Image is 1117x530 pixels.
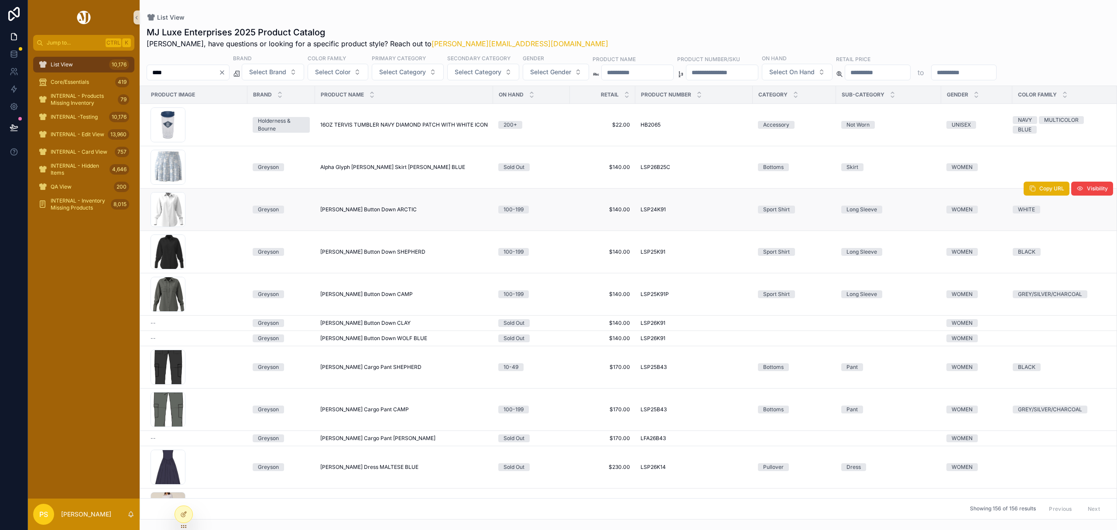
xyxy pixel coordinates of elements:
[498,248,565,256] a: 100-199
[575,320,630,327] a: $140.00
[253,334,310,342] a: Greyson
[51,148,107,155] span: INTERNAL - Card View
[846,363,858,371] div: Pant
[952,434,973,442] div: WOMEN
[320,248,425,255] span: [PERSON_NAME] Button Down SHEPHERD
[946,434,1007,442] a: WOMEN
[106,38,121,47] span: Ctrl
[763,121,789,129] div: Accessory
[952,363,973,371] div: WOMEN
[758,248,831,256] a: Sport Shirt
[523,64,589,80] button: Select Button
[258,363,279,371] div: Greyson
[504,334,524,342] div: Sold Out
[946,463,1007,471] a: WOMEN
[946,248,1007,256] a: WOMEN
[151,335,156,342] span: --
[455,68,501,76] span: Select Category
[258,290,279,298] div: Greyson
[846,248,877,256] div: Long Sleeve
[846,290,877,298] div: Long Sleeve
[504,290,524,298] div: 100-199
[111,199,129,210] div: 8,015
[846,121,870,129] div: Not Worn
[763,290,790,298] div: Sport Shirt
[841,363,936,371] a: Pant
[641,435,666,442] span: LFA26B43
[952,334,973,342] div: WOMEN
[109,59,129,70] div: 10,176
[769,68,815,76] span: Select On Hand
[308,64,368,80] button: Select Button
[1013,363,1109,371] a: BLACK
[51,61,73,68] span: List View
[320,364,421,371] span: [PERSON_NAME] Cargo Pant SHEPHERD
[147,26,608,38] h1: MJ Luxe Enterprises 2025 Product Catalog
[1013,290,1109,298] a: GREY/SILVER/CHARCOAL
[758,406,831,413] a: Bottoms
[372,54,426,62] label: Primary Category
[51,114,98,120] span: INTERNAL -Testing
[575,406,630,413] a: $170.00
[258,463,279,471] div: Greyson
[952,121,971,129] div: UNISEX
[498,163,565,171] a: Sold Out
[242,64,304,80] button: Select Button
[952,319,973,327] div: WOMEN
[946,163,1007,171] a: WOMEN
[51,197,107,211] span: INTERNAL - Inventory Missing Products
[504,463,524,471] div: Sold Out
[575,248,630,255] a: $140.00
[253,290,310,298] a: Greyson
[447,54,511,62] label: Secondary Category
[51,93,114,107] span: INTERNAL - Products Missing Inventory
[946,121,1007,129] a: UNISEX
[320,406,488,413] a: [PERSON_NAME] Cargo Pant CAMP
[523,54,544,62] label: Gender
[28,51,140,224] div: scrollable content
[118,94,129,105] div: 79
[842,91,884,98] span: Sub-Category
[504,406,524,413] div: 100-199
[841,163,936,171] a: Skirt
[504,363,518,371] div: 10-49
[641,121,747,128] a: HB2065
[432,39,608,48] a: [PERSON_NAME][EMAIL_ADDRESS][DOMAIN_NAME]
[1039,185,1064,192] span: Copy URL
[530,68,571,76] span: Select Gender
[763,248,790,256] div: Sport Shirt
[575,291,630,298] span: $140.00
[641,464,747,471] a: LSP26K14
[253,163,310,171] a: Greyson
[320,406,409,413] span: [PERSON_NAME] Cargo Pant CAMP
[320,291,488,298] a: [PERSON_NAME] Button Down CAMP
[258,319,279,327] div: Greyson
[147,38,608,49] span: [PERSON_NAME], have questions or looking for a specific product style? Reach out to
[253,406,310,413] a: Greyson
[575,164,630,171] span: $140.00
[1013,248,1109,256] a: BLACK
[258,117,305,133] div: Holderness & Bourne
[33,179,134,195] a: QA View200
[504,434,524,442] div: Sold Out
[763,206,790,213] div: Sport Shirt
[841,463,936,471] a: Dress
[320,121,488,128] a: 16OZ TERVIS TUMBLER NAVY DIAMOND PATCH WITH WHITE ICON
[504,121,517,129] div: 200+
[593,55,636,63] label: Product Name
[258,163,279,171] div: Greyson
[1018,363,1035,371] div: BLACK
[575,435,630,442] a: $170.00
[841,406,936,413] a: Pant
[151,435,242,442] a: --
[109,112,129,122] div: 10,176
[110,164,129,175] div: 4,646
[1018,406,1082,413] div: GREY/SILVER/CHARCOAL
[320,464,488,471] a: [PERSON_NAME] Dress MALTESE BLUE
[320,464,418,471] span: [PERSON_NAME] Dress MALTESE BLUE
[575,464,630,471] span: $230.00
[258,334,279,342] div: Greyson
[946,406,1007,413] a: WOMEN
